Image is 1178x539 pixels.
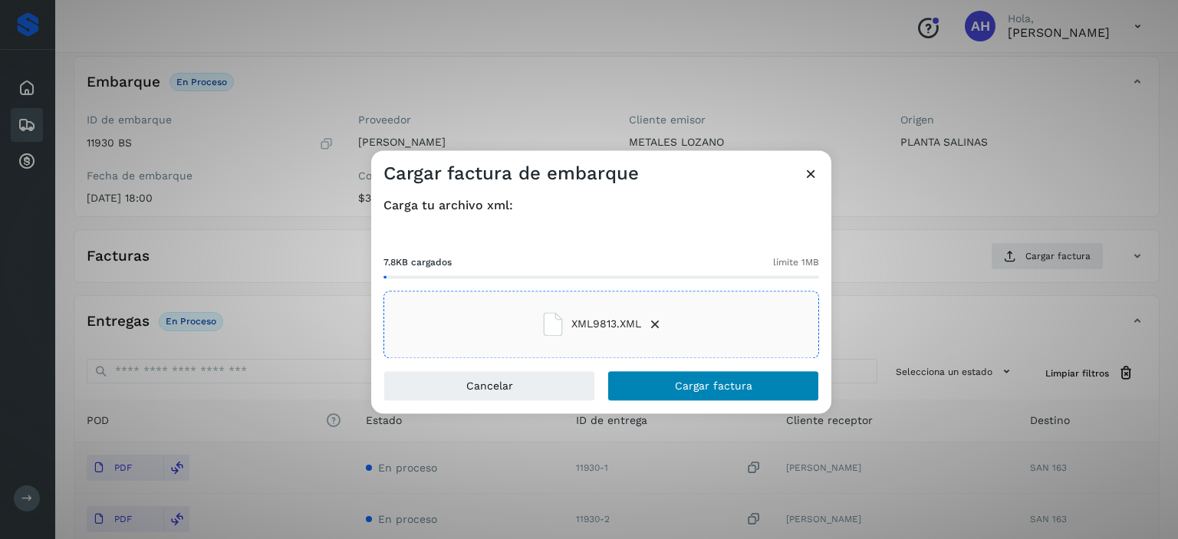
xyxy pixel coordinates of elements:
[383,370,595,401] button: Cancelar
[675,380,752,391] span: Cargar factura
[607,370,819,401] button: Cargar factura
[571,317,641,333] span: XML9813.XML
[383,198,819,212] h4: Carga tu archivo xml:
[773,255,819,269] span: límite 1MB
[383,163,639,185] h3: Cargar factura de embarque
[466,380,513,391] span: Cancelar
[383,255,452,269] span: 7.8KB cargados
